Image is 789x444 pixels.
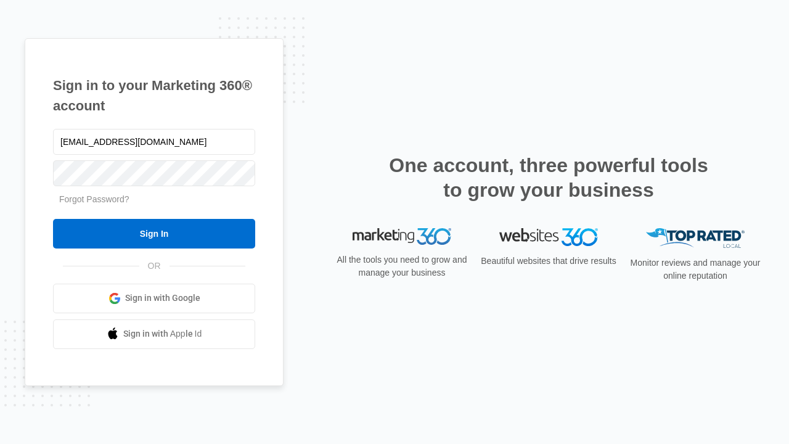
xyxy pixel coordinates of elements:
[59,194,129,204] a: Forgot Password?
[53,319,255,349] a: Sign in with Apple Id
[53,219,255,249] input: Sign In
[646,228,745,249] img: Top Rated Local
[139,260,170,273] span: OR
[123,327,202,340] span: Sign in with Apple Id
[53,129,255,155] input: Email
[626,257,764,282] p: Monitor reviews and manage your online reputation
[333,253,471,279] p: All the tools you need to grow and manage your business
[480,255,618,268] p: Beautiful websites that drive results
[53,75,255,116] h1: Sign in to your Marketing 360® account
[499,228,598,246] img: Websites 360
[353,228,451,245] img: Marketing 360
[125,292,200,305] span: Sign in with Google
[385,153,712,202] h2: One account, three powerful tools to grow your business
[53,284,255,313] a: Sign in with Google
